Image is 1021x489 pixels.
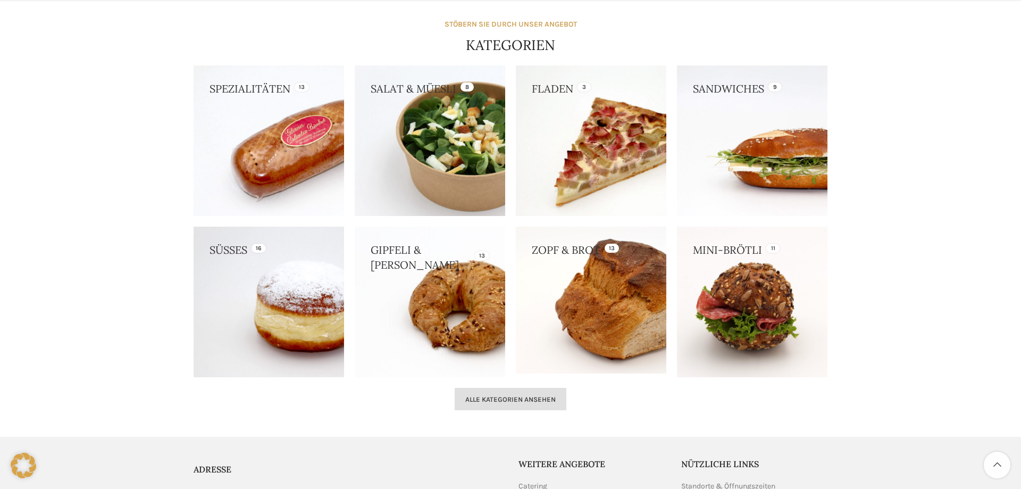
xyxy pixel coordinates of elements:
span: Alle Kategorien ansehen [465,395,556,404]
h4: KATEGORIEN [466,36,555,55]
span: ADRESSE [194,464,231,475]
div: STÖBERN SIE DURCH UNSER ANGEBOT [445,19,577,30]
a: Scroll to top button [984,452,1010,478]
a: Alle Kategorien ansehen [455,388,566,410]
h5: Nützliche Links [681,458,828,470]
h5: Weitere Angebote [518,458,665,470]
